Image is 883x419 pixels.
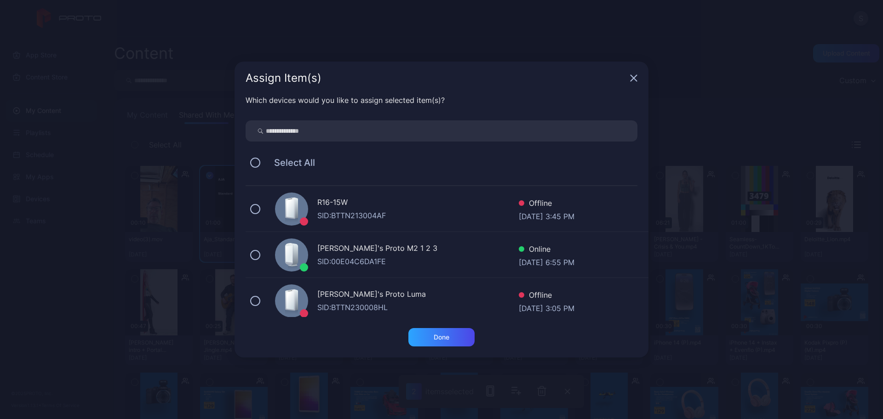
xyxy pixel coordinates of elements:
[519,198,574,211] div: Offline
[519,243,574,257] div: Online
[317,210,519,221] div: SID: BTTN213004AF
[265,157,315,168] span: Select All
[519,257,574,266] div: [DATE] 6:55 PM
[519,211,574,220] div: [DATE] 3:45 PM
[519,289,574,303] div: Offline
[317,243,519,256] div: [PERSON_NAME]'s Proto M2 1 2 3
[317,197,519,210] div: R16-15W
[408,328,475,346] button: Done
[317,289,519,302] div: [PERSON_NAME]'s Proto Luma
[246,95,637,106] div: Which devices would you like to assign selected item(s)?
[317,256,519,267] div: SID: 00E04C6DA1FE
[317,302,519,313] div: SID: BTTN230008HL
[519,303,574,312] div: [DATE] 3:05 PM
[246,73,626,84] div: Assign Item(s)
[434,334,449,341] div: Done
